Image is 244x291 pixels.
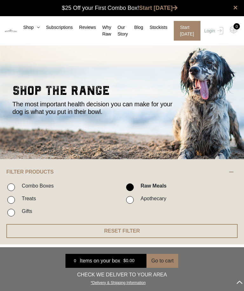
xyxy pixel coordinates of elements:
[18,207,32,215] label: Gifts
[73,24,96,31] a: Reviews
[203,21,223,41] a: Login
[18,194,36,203] label: Treats
[128,24,143,31] a: Blog
[143,24,167,31] a: Stockists
[228,169,244,175] a: -
[123,258,126,263] span: $
[174,21,200,41] span: Start [DATE]
[230,25,238,34] img: TBD_Cart-Empty.png
[65,254,146,268] a: 0 Items on your box $0.00
[17,24,40,31] a: Shop
[137,194,166,203] label: Apothecary
[6,224,238,238] button: RESET FILTER
[80,257,120,265] span: Items on your box
[12,100,181,116] p: The most important health decision you can make for your dog is what you put in their bowl.
[96,24,111,37] a: Why Raw
[2,271,242,279] p: CHECK WE DELIVER TO YOUR AREA
[18,182,54,190] label: Combo Boxes
[111,24,128,37] a: Our Story
[234,23,240,30] div: 0
[70,258,80,264] div: 0
[137,182,166,190] label: Raw Meals
[233,4,238,11] a: close
[91,279,146,285] a: *Delivery & Shipping Information
[40,24,73,31] a: Subscriptions
[12,84,232,100] h2: shop the range
[123,258,134,263] bdi: 0.00
[167,21,203,41] a: Start [DATE]
[146,254,178,268] button: Go to cart
[139,5,178,11] a: Start [DATE]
